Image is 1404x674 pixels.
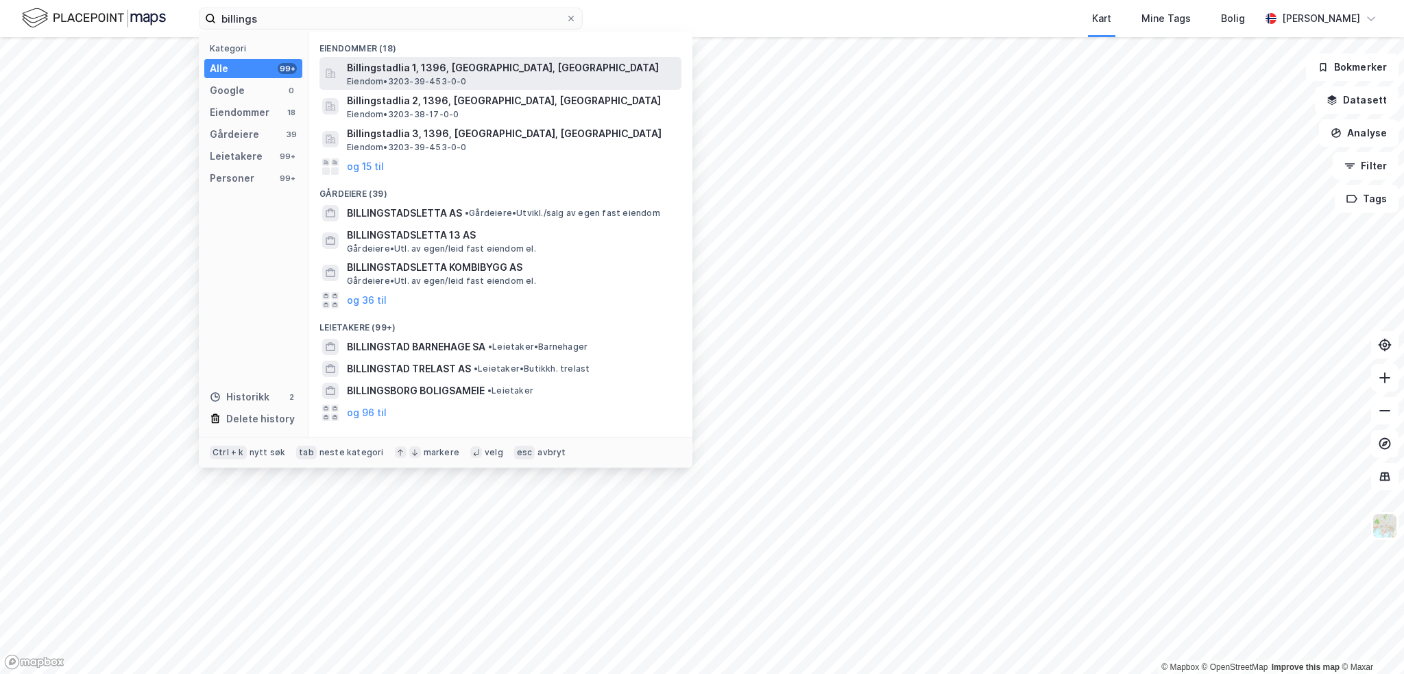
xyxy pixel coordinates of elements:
span: • [474,363,478,374]
div: Leietakere (99+) [308,311,692,336]
img: logo.f888ab2527a4732fd821a326f86c7f29.svg [22,6,166,30]
div: nytt søk [250,447,286,458]
button: Filter [1333,152,1399,180]
span: Billingstadlia 2, 1396, [GEOGRAPHIC_DATA], [GEOGRAPHIC_DATA] [347,93,676,109]
div: tab [296,446,317,459]
div: Google [210,82,245,99]
div: Ctrl + k [210,446,247,459]
div: Delete history [226,411,295,427]
a: Mapbox homepage [4,654,64,670]
button: Analyse [1319,119,1399,147]
span: Eiendom • 3203-39-453-0-0 [347,142,467,153]
span: Gårdeiere • Utl. av egen/leid fast eiendom el. [347,243,536,254]
span: BILLINGSTADSLETTA AS [347,205,462,221]
button: og 15 til [347,158,384,175]
div: Personer (99+) [308,424,692,448]
div: [PERSON_NAME] [1282,10,1360,27]
a: Mapbox [1161,662,1199,672]
div: Bolig [1221,10,1245,27]
div: 39 [286,129,297,140]
div: 99+ [278,151,297,162]
div: avbryt [537,447,566,458]
a: OpenStreetMap [1202,662,1268,672]
button: Tags [1335,185,1399,213]
div: velg [485,447,503,458]
div: Historikk [210,389,269,405]
button: og 96 til [347,405,387,421]
span: Leietaker [487,385,533,396]
span: BILLINGSTADSLETTA KOMBIBYGG AS [347,259,676,276]
span: BILLINGSTAD TRELAST AS [347,361,471,377]
div: 99+ [278,173,297,184]
div: Mine Tags [1141,10,1191,27]
input: Søk på adresse, matrikkel, gårdeiere, leietakere eller personer [216,8,566,29]
div: Kart [1092,10,1111,27]
button: Bokmerker [1306,53,1399,81]
iframe: Chat Widget [1335,608,1404,674]
div: markere [424,447,459,458]
div: Leietakere [210,148,263,165]
div: esc [514,446,535,459]
img: Z [1372,513,1398,539]
div: 18 [286,107,297,118]
span: BILLINGSTADSLETTA 13 AS [347,227,676,243]
div: Personer [210,170,254,186]
div: Alle [210,60,228,77]
span: Leietaker • Barnehager [488,341,588,352]
span: Billingstadlia 1, 1396, [GEOGRAPHIC_DATA], [GEOGRAPHIC_DATA] [347,60,676,76]
div: Eiendommer (18) [308,32,692,57]
div: 2 [286,392,297,402]
div: Gårdeiere (39) [308,178,692,202]
div: Eiendommer [210,104,269,121]
div: Gårdeiere [210,126,259,143]
span: • [487,385,492,396]
div: 99+ [278,63,297,74]
span: • [465,208,469,218]
div: neste kategori [319,447,384,458]
span: BILLINGSTAD BARNEHAGE SA [347,339,485,355]
button: Datasett [1315,86,1399,114]
span: Leietaker • Butikkh. trelast [474,363,590,374]
span: Eiendom • 3203-39-453-0-0 [347,76,467,87]
span: Gårdeiere • Utvikl./salg av egen fast eiendom [465,208,660,219]
div: Kontrollprogram for chat [1335,608,1404,674]
span: Gårdeiere • Utl. av egen/leid fast eiendom el. [347,276,536,287]
span: • [488,341,492,352]
span: Billingstadlia 3, 1396, [GEOGRAPHIC_DATA], [GEOGRAPHIC_DATA] [347,125,676,142]
div: 0 [286,85,297,96]
button: og 36 til [347,292,387,309]
a: Improve this map [1272,662,1340,672]
span: BILLINGSBORG BOLIGSAMEIE [347,383,485,399]
div: Kategori [210,43,302,53]
span: Eiendom • 3203-38-17-0-0 [347,109,459,120]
